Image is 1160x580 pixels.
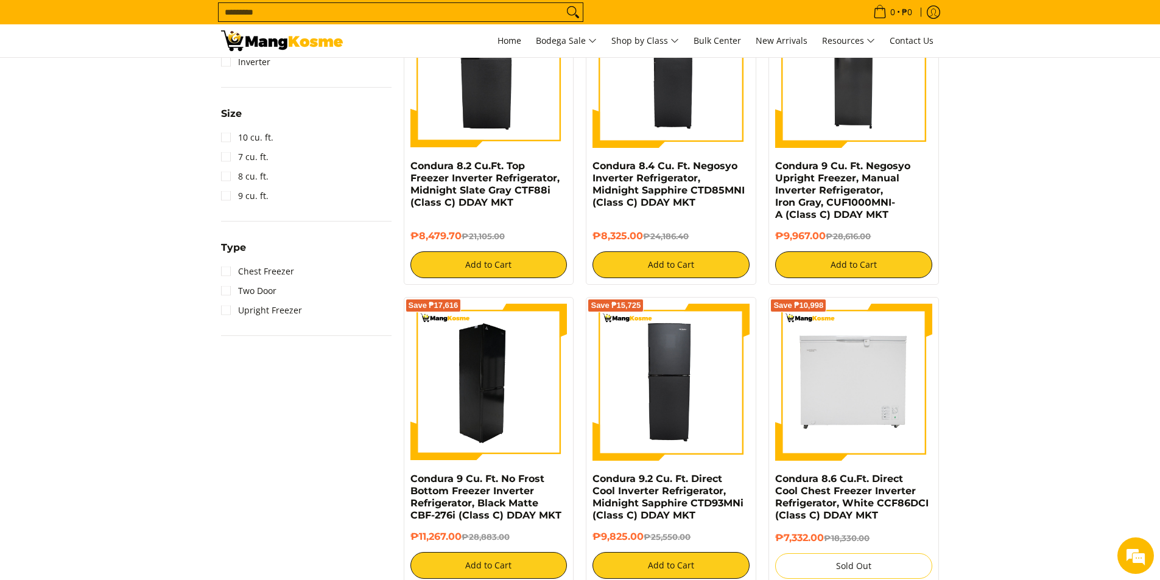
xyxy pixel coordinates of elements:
[775,304,932,461] img: Condura 8.6 Cu.Ft. Direct Cool Chest Freezer Inverter Refrigerator, White CCF86DCI (Class C) DDAY...
[592,304,750,461] img: Condura 9.2 Cu. Ft. Direct Cool Inverter Refrigerator, Midnight Sapphire CTD93MNi (Class C) DDAY MKT
[410,304,568,461] img: Condura 9 Cu. Ft. No Frost Bottom Freezer Inverter Refrigerator, Black Matte CBF-276i (Class C) D...
[221,30,343,51] img: Class C Home &amp; Business Appliances: Up to 70% Off l Mang Kosme
[6,332,232,375] textarea: Type your message and hit 'Enter'
[221,52,270,72] a: Inverter
[773,302,823,309] span: Save ₱10,998
[900,8,914,16] span: ₱0
[750,24,814,57] a: New Arrivals
[462,532,510,542] del: ₱28,883.00
[410,473,561,521] a: Condura 9 Cu. Ft. No Frost Bottom Freezer Inverter Refrigerator, Black Matte CBF-276i (Class C) D...
[775,251,932,278] button: Add to Cart
[221,128,273,147] a: 10 cu. ft.
[592,473,743,521] a: Condura 9.2 Cu. Ft. Direct Cool Inverter Refrigerator, Midnight Sapphire CTD93MNi (Class C) DDAY MKT
[756,35,807,46] span: New Arrivals
[409,302,459,309] span: Save ₱17,616
[221,262,294,281] a: Chest Freezer
[611,33,679,49] span: Shop by Class
[824,533,870,543] del: ₱18,330.00
[200,6,229,35] div: Minimize live chat window
[592,531,750,543] h6: ₱9,825.00
[530,24,603,57] a: Bodega Sale
[826,231,871,241] del: ₱28,616.00
[410,552,568,579] button: Add to Cart
[822,33,875,49] span: Resources
[410,160,560,208] a: Condura 8.2 Cu.Ft. Top Freezer Inverter Refrigerator, Midnight Slate Gray CTF88i (Class C) DDAY MKT
[410,251,568,278] button: Add to Cart
[775,473,929,521] a: Condura 8.6 Cu.Ft. Direct Cool Chest Freezer Inverter Refrigerator, White CCF86DCI (Class C) DDAY...
[221,167,269,186] a: 8 cu. ft.
[71,153,168,276] span: We're online!
[221,243,246,253] span: Type
[497,35,521,46] span: Home
[536,33,597,49] span: Bodega Sale
[221,147,269,167] a: 7 cu. ft.
[888,8,897,16] span: 0
[775,230,932,242] h6: ₱9,967.00
[592,230,750,242] h6: ₱8,325.00
[816,24,881,57] a: Resources
[592,160,745,208] a: Condura 8.4 Cu. Ft. Negosyo Inverter Refrigerator, Midnight Sapphire CTD85MNI (Class C) DDAY MKT
[355,24,940,57] nav: Main Menu
[410,230,568,242] h6: ₱8,479.70
[605,24,685,57] a: Shop by Class
[410,531,568,543] h6: ₱11,267.00
[221,281,276,301] a: Two Door
[221,109,242,128] summary: Open
[462,231,505,241] del: ₱21,105.00
[221,243,246,262] summary: Open
[644,532,691,542] del: ₱25,550.00
[63,68,205,84] div: Chat with us now
[687,24,747,57] a: Bulk Center
[643,231,689,241] del: ₱24,186.40
[884,24,940,57] a: Contact Us
[563,3,583,21] button: Search
[890,35,933,46] span: Contact Us
[870,5,916,19] span: •
[775,532,932,544] h6: ₱7,332.00
[592,552,750,579] button: Add to Cart
[694,35,741,46] span: Bulk Center
[221,301,302,320] a: Upright Freezer
[221,109,242,119] span: Size
[775,160,910,220] a: Condura 9 Cu. Ft. Negosyo Upright Freezer, Manual Inverter Refrigerator, Iron Gray, CUF1000MNI-A ...
[491,24,527,57] a: Home
[221,186,269,206] a: 9 cu. ft.
[592,251,750,278] button: Add to Cart
[591,302,641,309] span: Save ₱15,725
[775,553,932,579] button: Sold Out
